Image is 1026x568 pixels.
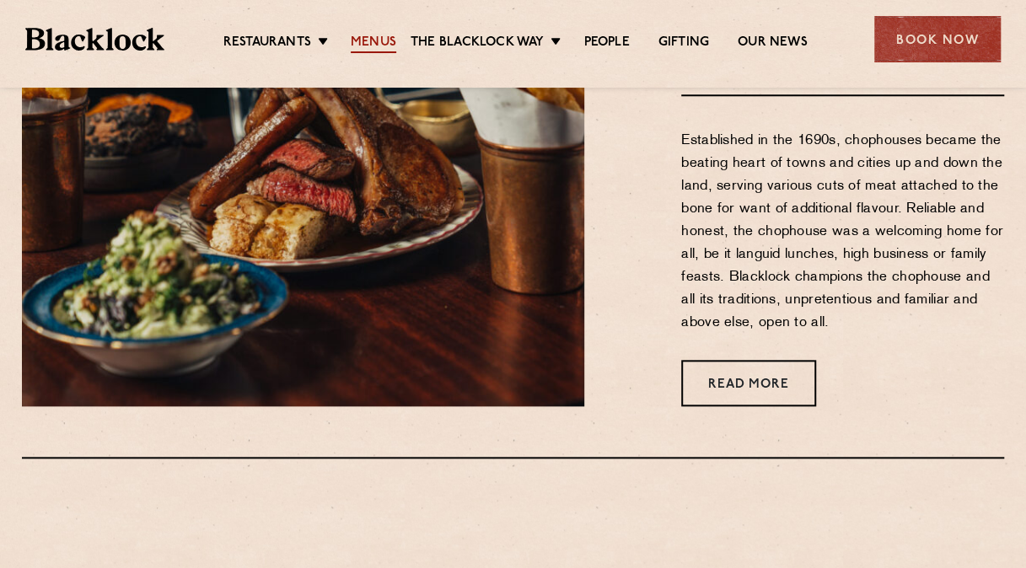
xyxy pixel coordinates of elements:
a: Read More [681,360,816,406]
a: People [583,35,629,53]
a: Menus [351,35,396,53]
img: BL_Textured_Logo-footer-cropped.svg [25,28,164,51]
a: Restaurants [223,35,311,53]
div: Book Now [874,16,1001,62]
a: Gifting [658,35,709,53]
a: Our News [738,35,808,53]
a: The Blacklock Way [411,35,544,53]
p: Established in the 1690s, chophouses became the beating heart of towns and cities up and down the... [681,130,1004,335]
